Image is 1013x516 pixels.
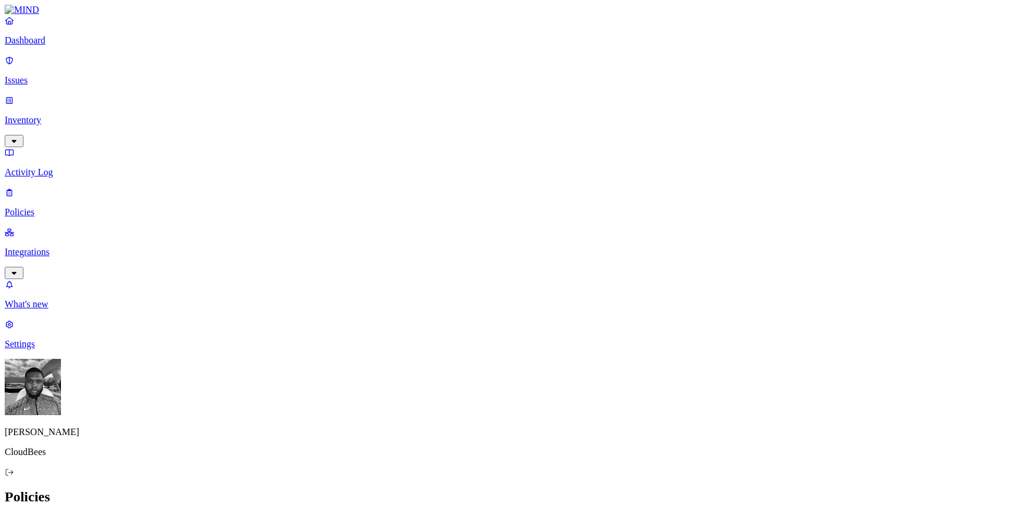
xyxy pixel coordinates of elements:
p: Activity Log [5,167,1008,178]
a: MIND [5,5,1008,15]
p: CloudBees [5,447,1008,457]
a: Inventory [5,95,1008,145]
img: MIND [5,5,39,15]
p: Issues [5,75,1008,86]
a: Integrations [5,227,1008,277]
a: Issues [5,55,1008,86]
a: Policies [5,187,1008,218]
h2: Policies [5,489,1008,505]
p: [PERSON_NAME] [5,427,1008,437]
p: What's new [5,299,1008,310]
p: Integrations [5,247,1008,257]
a: Dashboard [5,15,1008,46]
a: What's new [5,279,1008,310]
img: Cameron White [5,359,61,415]
p: Policies [5,207,1008,218]
a: Settings [5,319,1008,349]
p: Settings [5,339,1008,349]
p: Inventory [5,115,1008,125]
p: Dashboard [5,35,1008,46]
a: Activity Log [5,147,1008,178]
